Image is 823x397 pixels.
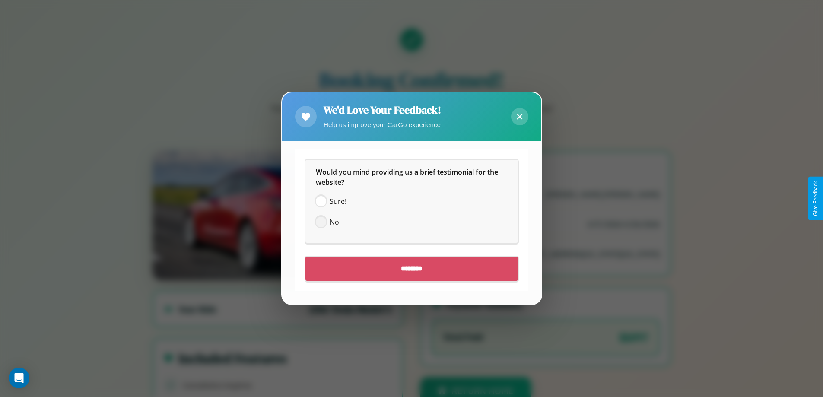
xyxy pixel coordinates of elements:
[324,119,441,130] p: Help us improve your CarGo experience
[9,368,29,388] div: Open Intercom Messenger
[330,217,339,228] span: No
[330,197,346,207] span: Sure!
[324,103,441,117] h2: We'd Love Your Feedback!
[813,181,819,216] div: Give Feedback
[316,168,500,187] span: Would you mind providing us a brief testimonial for the website?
